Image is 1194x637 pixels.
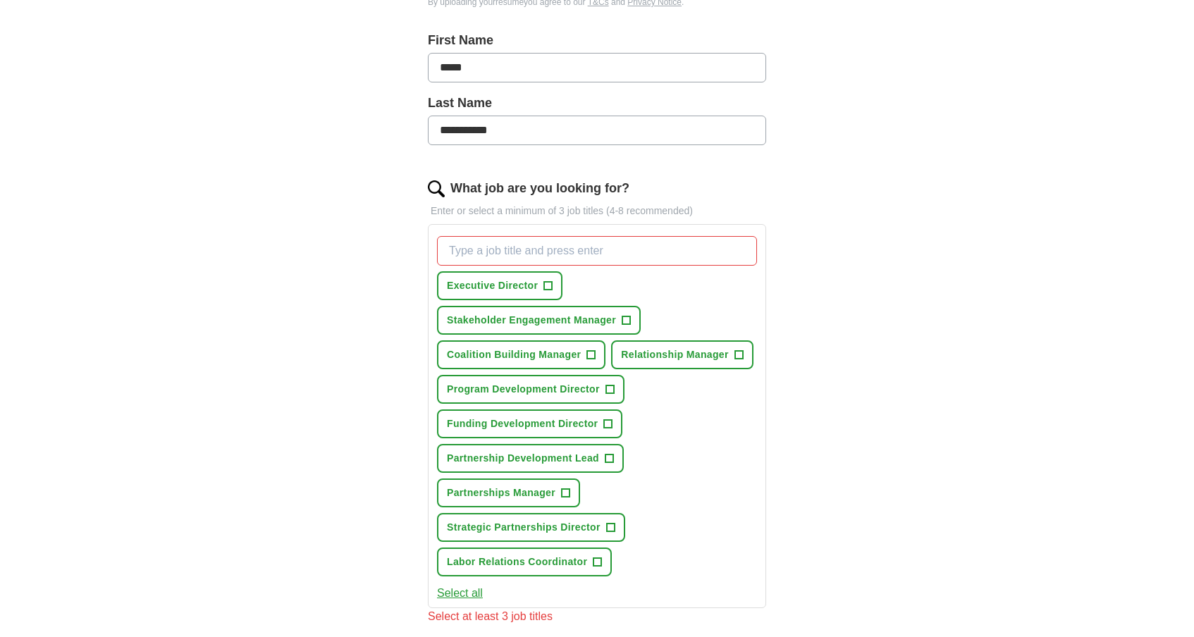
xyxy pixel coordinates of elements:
label: Last Name [428,94,766,113]
span: Funding Development Director [447,416,598,431]
button: Labor Relations Coordinator [437,548,612,576]
button: Relationship Manager [611,340,753,369]
span: Relationship Manager [621,347,728,362]
p: Enter or select a minimum of 3 job titles (4-8 recommended) [428,204,766,218]
label: What job are you looking for? [450,179,629,198]
button: Funding Development Director [437,409,622,438]
span: Executive Director [447,278,538,293]
button: Program Development Director [437,375,624,404]
button: Coalition Building Manager [437,340,605,369]
span: Program Development Director [447,382,600,397]
img: search.png [428,180,445,197]
button: Stakeholder Engagement Manager [437,306,641,335]
span: Partnerships Manager [447,486,555,500]
button: Executive Director [437,271,562,300]
span: Strategic Partnerships Director [447,520,601,535]
span: Coalition Building Manager [447,347,581,362]
span: Partnership Development Lead [447,451,599,466]
div: Select at least 3 job titles [428,608,766,625]
button: Select all [437,585,483,602]
button: Partnerships Manager [437,478,580,507]
label: First Name [428,31,766,50]
input: Type a job title and press enter [437,236,757,266]
button: Strategic Partnerships Director [437,513,625,542]
span: Stakeholder Engagement Manager [447,313,616,328]
button: Partnership Development Lead [437,444,624,473]
span: Labor Relations Coordinator [447,555,587,569]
